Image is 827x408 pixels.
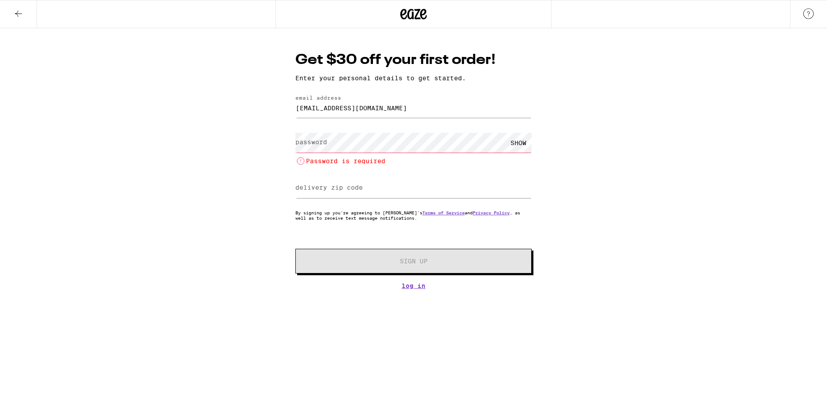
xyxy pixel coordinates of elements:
[505,133,532,153] div: SHOW
[400,258,428,264] span: Sign Up
[295,50,532,70] h1: Get $30 off your first order!
[295,249,532,273] button: Sign Up
[295,98,532,118] input: email address
[295,282,532,289] a: Log In
[422,210,465,215] a: Terms of Service
[295,178,532,198] input: delivery zip code
[295,95,341,101] label: email address
[295,184,363,191] label: delivery zip code
[295,75,532,82] p: Enter your personal details to get started.
[295,138,327,146] label: password
[473,210,510,215] a: Privacy Policy
[295,210,532,221] p: By signing up you're agreeing to [PERSON_NAME]'s and , as well as to receive text message notific...
[20,6,38,14] span: Help
[295,156,532,166] li: Password is required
